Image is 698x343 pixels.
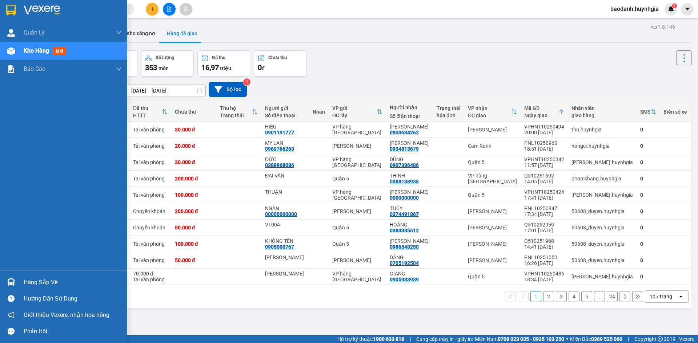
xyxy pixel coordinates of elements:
[175,159,213,165] div: 30.000 đ
[332,176,382,181] div: Quận 5
[437,105,461,111] div: Trạng thái
[258,63,262,72] span: 0
[524,222,564,228] div: Q510252059
[390,260,419,266] div: 0705192504
[524,228,564,233] div: 17:01 [DATE]
[390,205,429,211] div: THỦY
[570,335,622,343] span: Miền Bắc
[640,192,656,198] div: 0
[150,7,155,12] span: plus
[8,311,15,318] span: notification
[265,140,305,146] div: MY LAN
[571,105,633,111] div: Nhân viên
[524,211,564,217] div: 17:34 [DATE]
[163,3,176,16] button: file-add
[390,228,419,233] div: 0383385612
[524,156,564,162] div: VPHNT10250342
[571,127,633,132] div: thu.huynhgia
[265,156,305,162] div: ĐỨC
[212,55,225,60] div: Đã thu
[684,6,691,12] span: caret-down
[390,244,419,250] div: 0986548250
[524,254,564,260] div: PNL10251050
[521,102,568,122] th: Toggle SortBy
[390,156,429,162] div: DŨNG
[332,143,382,149] div: [PERSON_NAME]
[651,23,675,31] div: ver 1.8.146
[524,277,564,282] div: 18:34 [DATE]
[133,105,162,111] div: Đã thu
[607,291,618,302] button: 24
[543,291,554,302] button: 2
[571,176,633,181] div: phamkhang.huynhgia
[201,63,219,72] span: 16,97
[24,277,122,288] div: Hàng sắp về
[524,205,564,211] div: PNL10250947
[141,50,194,77] button: Số lượng353món
[265,238,305,244] div: KHÔNG TÊN
[254,50,306,77] button: Chưa thu0đ
[663,109,687,115] div: Biển số xe
[8,295,15,302] span: question-circle
[332,257,382,263] div: [PERSON_NAME]
[524,238,564,244] div: Q510251968
[265,113,305,118] div: Số điện thoại
[498,336,564,342] strong: 0708 023 035 - 0935 103 250
[175,109,213,115] div: Chưa thu
[175,208,213,214] div: 200.000 đ
[133,225,168,230] div: Chuyển khoản
[524,113,558,118] div: Ngày giao
[640,257,656,263] div: 0
[265,254,305,260] div: HỒNG ÁNH
[571,241,633,247] div: 50608_duyen.huynhgia
[175,143,213,149] div: 20.000 đ
[332,113,377,118] div: ĐC lấy
[390,238,429,244] div: NGUYỄN NY
[524,195,564,201] div: 17:41 [DATE]
[180,3,192,16] button: aim
[571,225,633,230] div: 50608_duyen.huynhgia
[650,293,672,300] div: 10 / trang
[7,47,15,55] img: warehouse-icon
[265,105,305,111] div: Người gửi
[332,124,382,135] div: VP hàng [GEOGRAPHIC_DATA]
[209,82,247,97] button: Bộ lọc
[133,113,162,118] div: HTTT
[53,47,66,55] span: mới
[6,5,16,16] img: logo-vxr
[390,254,429,260] div: DÂNG
[640,208,656,214] div: 0
[329,102,386,122] th: Toggle SortBy
[197,50,250,77] button: Đã thu16,97 triệu
[673,3,675,8] span: 1
[24,310,109,319] span: Giới thiệu Vexere, nhận hoa hồng
[681,3,694,16] button: caret-down
[332,271,382,282] div: VP hàng [GEOGRAPHIC_DATA]
[390,124,429,130] div: XUÂN SƠN
[390,189,429,195] div: KIM
[571,274,633,279] div: nguyen.huynhgia
[129,102,171,122] th: Toggle SortBy
[8,328,15,335] span: message
[133,192,168,198] div: Tại văn phòng
[390,113,429,119] div: Số điện thoại
[390,130,419,135] div: 0903634262
[530,291,541,302] button: 1
[133,271,168,277] div: 70.000 đ
[524,124,564,130] div: VPHNT10250494
[243,78,250,86] sup: 1
[133,176,168,181] div: Tại văn phòng
[468,257,517,263] div: [PERSON_NAME]
[133,257,168,263] div: Tại văn phòng
[265,173,305,179] div: ĐẠI VÂN
[390,146,419,152] div: 0934813679
[146,3,159,16] button: plus
[390,140,429,146] div: JENNY TÚ
[133,277,168,282] div: Tại văn phòng
[337,335,404,343] span: Hỗ trợ kỹ thuật:
[116,66,122,72] span: down
[390,162,419,168] div: 0907386486
[145,63,157,72] span: 353
[468,208,517,214] div: [PERSON_NAME]
[524,140,564,146] div: PNL10250960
